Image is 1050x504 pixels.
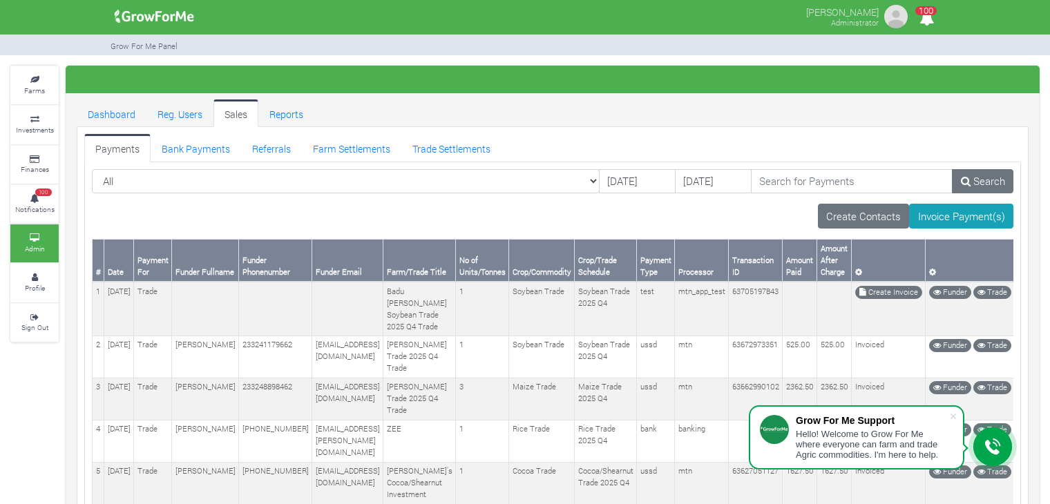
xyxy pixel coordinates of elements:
td: 233248898462 [239,378,312,420]
a: Investments [10,106,59,144]
td: ussd [637,462,675,504]
a: Trade Settlements [401,134,502,162]
th: Amount After Charge [817,240,852,282]
td: 63705197843 [729,282,783,336]
div: Hello! Welcome to Grow For Me where everyone can farm and trade Agric commodities. I'm here to help. [796,429,949,460]
a: Create Contacts [818,204,910,229]
th: Funder Phonenumber [239,240,312,282]
th: No of Units/Tonnes [456,240,509,282]
td: Rice Trade 2025 Q4 [575,420,637,462]
small: Investments [16,125,54,135]
small: Farms [24,86,45,95]
a: 100 Notifications [10,185,59,223]
td: 63672973351 [729,336,783,378]
td: bank [637,420,675,462]
a: Sign Out [10,304,59,342]
small: Grow For Me Panel [111,41,178,51]
td: [DATE] [104,420,134,462]
td: Maize Trade 2025 Q4 [575,378,637,420]
span: 100 [915,6,937,15]
a: Sales [213,99,258,127]
th: Transaction ID [729,240,783,282]
a: Trade [973,286,1011,299]
a: Invoice Payment(s) [909,204,1013,229]
th: Payment For [134,240,172,282]
a: Trade [973,465,1011,478]
small: Administrator [831,17,879,28]
td: 1 [456,336,509,378]
th: Date [104,240,134,282]
td: [EMAIL_ADDRESS][DOMAIN_NAME] [312,378,383,420]
a: Funder [929,465,971,478]
td: [PERSON_NAME] [172,336,239,378]
td: 5 [93,462,104,504]
a: Dashboard [77,99,146,127]
img: growforme image [882,3,910,30]
td: [EMAIL_ADDRESS][PERSON_NAME][DOMAIN_NAME] [312,420,383,462]
td: test [637,282,675,336]
td: 1627.50 [783,462,817,504]
td: 2 [93,336,104,378]
td: Soybean Trade [509,336,575,378]
td: Invoiced [852,462,926,504]
td: Trade [134,378,172,420]
a: 100 [913,13,940,26]
small: Admin [25,244,45,253]
a: Farms [10,66,59,104]
th: # [93,240,104,282]
td: Maize Trade [509,378,575,420]
small: Profile [25,283,45,293]
th: Crop/Trade Schedule [575,240,637,282]
td: 2362.50 [817,378,852,420]
th: Amount Paid [783,240,817,282]
a: Payments [84,134,151,162]
input: DD/MM/YYYY [675,169,752,194]
td: 1 [93,282,104,336]
td: Trade [134,336,172,378]
a: Bank Payments [151,134,241,162]
td: [PERSON_NAME] [172,378,239,420]
a: Admin [10,224,59,262]
th: Funder Email [312,240,383,282]
a: Trade [973,381,1011,394]
td: 1 [456,420,509,462]
td: Cocoa Trade [509,462,575,504]
td: 1 [456,462,509,504]
td: banking [675,420,729,462]
div: Grow For Me Support [796,415,949,426]
td: ussd [637,378,675,420]
img: growforme image [110,3,199,30]
td: ussd [637,336,675,378]
small: Finances [21,164,49,174]
td: 2362.50 [783,378,817,420]
td: 3 [93,378,104,420]
td: [EMAIL_ADDRESS][DOMAIN_NAME] [312,462,383,504]
a: Reports [258,99,314,127]
td: Soybean Trade 2025 Q4 [575,336,637,378]
td: Trade [134,462,172,504]
td: 1627.50 [817,462,852,504]
a: Referrals [241,134,302,162]
td: 3 [456,378,509,420]
td: Cocoa/Shearnut Trade 2025 Q4 [575,462,637,504]
th: Farm/Trade Title [383,240,456,282]
td: mtn_app_test [675,282,729,336]
a: Farm Settlements [302,134,401,162]
td: 233241179662 [239,336,312,378]
td: [DATE] [104,336,134,378]
p: [PERSON_NAME] [806,3,879,19]
span: 100 [35,188,52,197]
a: Reg. Users [146,99,213,127]
a: Finances [10,146,59,184]
td: [PHONE_NUMBER] [239,462,312,504]
th: Payment Type [637,240,675,282]
i: Notifications [913,3,940,34]
a: Trade [973,339,1011,352]
td: [PERSON_NAME] [172,420,239,462]
td: 63627051127 [729,462,783,504]
td: Invoiced [852,378,926,420]
td: 1 [456,282,509,336]
th: Crop/Commodity [509,240,575,282]
td: [PERSON_NAME]'s Cocoa/Shearnut Investment [383,462,456,504]
a: Funder [929,381,971,394]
